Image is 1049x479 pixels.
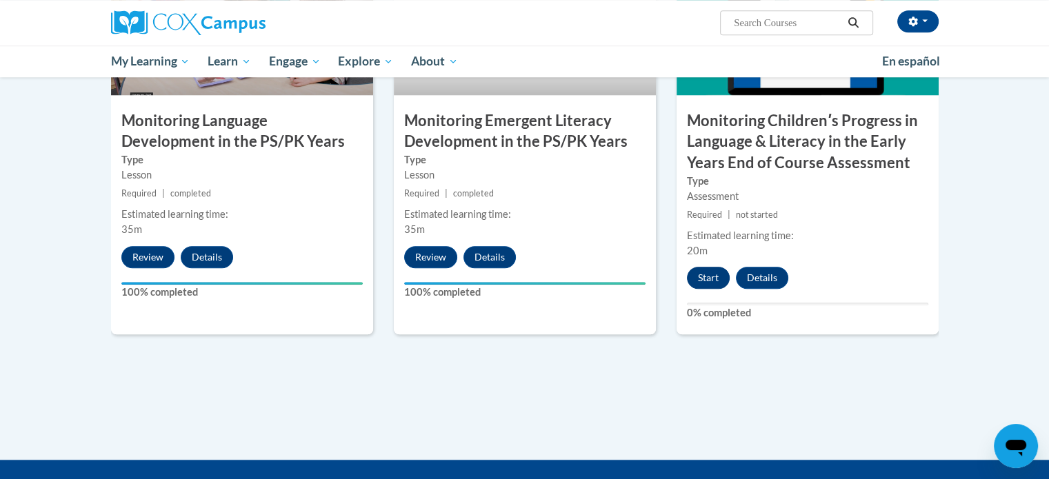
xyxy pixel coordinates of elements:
label: 0% completed [687,305,928,320]
label: 100% completed [121,285,363,300]
div: Assessment [687,189,928,204]
span: Required [121,188,157,198]
label: Type [687,174,928,189]
a: About [402,45,467,77]
h3: Monitoring Childrenʹs Progress in Language & Literacy in the Early Years End of Course Assessment [677,110,939,174]
span: | [728,210,730,220]
span: 35m [404,223,425,235]
button: Review [404,246,457,268]
div: Estimated learning time: [687,228,928,243]
div: Your progress [404,282,646,285]
div: Your progress [121,282,363,285]
span: 35m [121,223,142,235]
span: Required [687,210,722,220]
span: About [411,53,458,70]
div: Main menu [90,45,959,77]
button: Start [687,267,730,289]
span: Required [404,188,439,198]
span: Learn [208,53,251,70]
img: Cox Campus [111,10,266,35]
button: Review [121,246,174,268]
a: Explore [329,45,402,77]
span: 20m [687,245,708,256]
label: Type [404,152,646,167]
a: Cox Campus [111,10,373,35]
button: Details [181,246,233,268]
a: Engage [260,45,330,77]
h3: Monitoring Emergent Literacy Development in the PS/PK Years [394,110,656,153]
button: Account Settings [897,10,939,32]
label: Type [121,152,363,167]
label: 100% completed [404,285,646,300]
span: not started [736,210,778,220]
button: Details [463,246,516,268]
a: Learn [199,45,260,77]
span: completed [170,188,211,198]
span: Explore [338,53,393,70]
button: Search [843,14,863,31]
span: Engage [269,53,321,70]
div: Estimated learning time: [121,207,363,222]
h3: Monitoring Language Development in the PS/PK Years [111,110,373,153]
span: | [445,188,448,198]
span: | [162,188,165,198]
a: My Learning [102,45,199,77]
span: completed [453,188,494,198]
iframe: Button to launch messaging window [994,424,1038,468]
input: Search Courses [732,14,843,31]
span: My Learning [110,53,190,70]
div: Lesson [404,167,646,183]
span: En español [882,54,940,68]
div: Estimated learning time: [404,207,646,222]
div: Lesson [121,167,363,183]
a: En español [873,47,949,76]
button: Details [736,267,788,289]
